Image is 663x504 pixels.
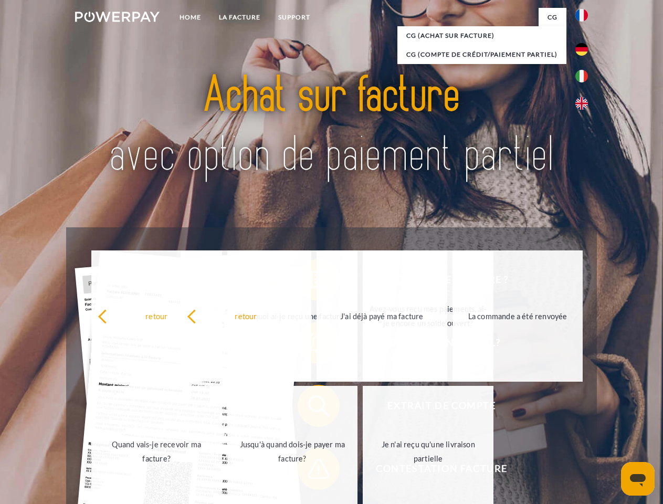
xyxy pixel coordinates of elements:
img: en [575,97,588,110]
img: fr [575,9,588,22]
div: La commande a été renvoyée [459,309,577,323]
div: Jusqu'à quand dois-je payer ma facture? [234,437,352,466]
a: LA FACTURE [210,8,269,27]
a: Home [171,8,210,27]
div: Quand vais-je recevoir ma facture? [98,437,216,466]
div: retour [98,309,216,323]
div: retour [187,309,305,323]
img: it [575,70,588,82]
a: CG [539,8,566,27]
a: CG (Compte de crédit/paiement partiel) [397,45,566,64]
img: de [575,43,588,56]
a: Support [269,8,319,27]
iframe: Bouton de lancement de la fenêtre de messagerie [621,462,655,496]
div: Je n'ai reçu qu'une livraison partielle [369,437,487,466]
div: J'ai déjà payé ma facture [323,309,441,323]
img: logo-powerpay-white.svg [75,12,160,22]
a: CG (achat sur facture) [397,26,566,45]
img: title-powerpay_fr.svg [100,50,563,201]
